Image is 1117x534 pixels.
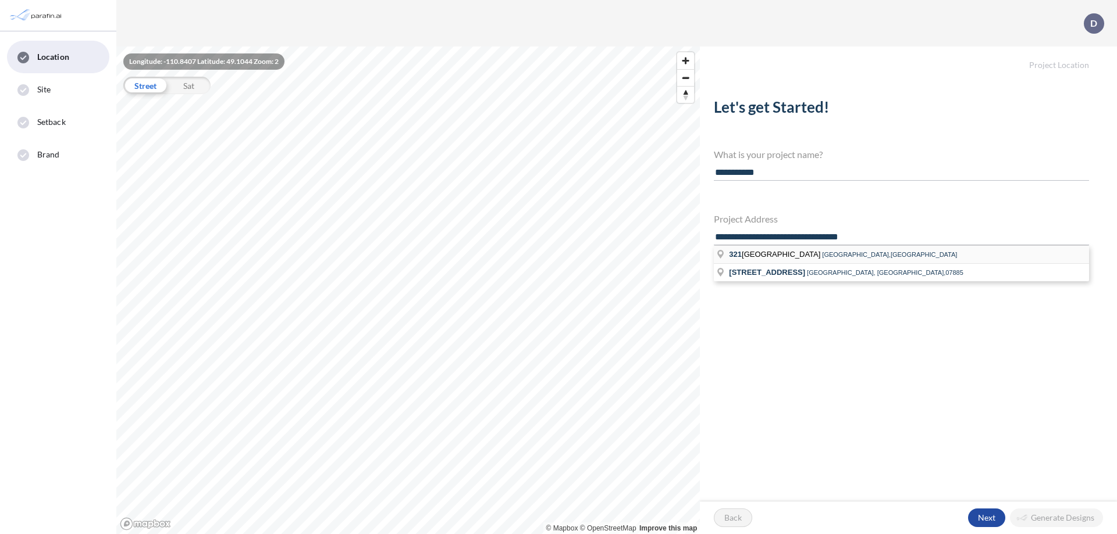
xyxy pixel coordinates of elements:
span: [GEOGRAPHIC_DATA], [GEOGRAPHIC_DATA],07885 [807,269,963,276]
span: Brand [37,149,60,160]
button: Zoom out [677,69,694,86]
a: Improve this map [639,524,697,532]
canvas: Map [116,46,700,534]
span: [GEOGRAPHIC_DATA],[GEOGRAPHIC_DATA] [822,251,957,258]
button: Zoom in [677,52,694,69]
h5: Project Location [700,46,1117,70]
a: Mapbox [546,524,578,532]
img: Parafin [9,5,65,26]
span: Location [37,51,69,63]
span: 321 [729,250,742,259]
span: [STREET_ADDRESS] [729,268,805,277]
h2: Let's get Started! [714,98,1089,121]
a: Mapbox homepage [120,517,171,531]
div: Sat [167,77,211,94]
span: [GEOGRAPHIC_DATA] [729,250,822,259]
button: Reset bearing to north [677,86,694,103]
button: Next [968,508,1005,527]
span: Reset bearing to north [677,87,694,103]
div: Longitude: -110.8407 Latitude: 49.1044 Zoom: 2 [123,53,284,70]
span: Setback [37,116,66,128]
div: Street [123,77,167,94]
p: D [1090,18,1097,28]
h4: Project Address [714,213,1089,224]
span: Zoom out [677,70,694,86]
p: Next [978,512,995,524]
span: Site [37,84,51,95]
a: OpenStreetMap [580,524,636,532]
h4: What is your project name? [714,149,1089,160]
